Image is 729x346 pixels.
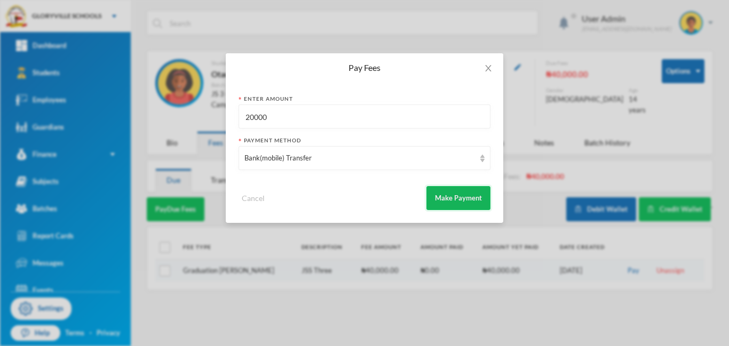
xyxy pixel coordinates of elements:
[244,153,475,164] div: Bank(mobile) Transfer
[239,95,490,103] div: Enter Amount
[239,62,490,74] div: Pay Fees
[239,136,490,144] div: Payment Method
[484,64,493,73] i: icon: close
[426,186,490,210] button: Make Payment
[473,53,503,83] button: Close
[239,192,268,204] button: Cancel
